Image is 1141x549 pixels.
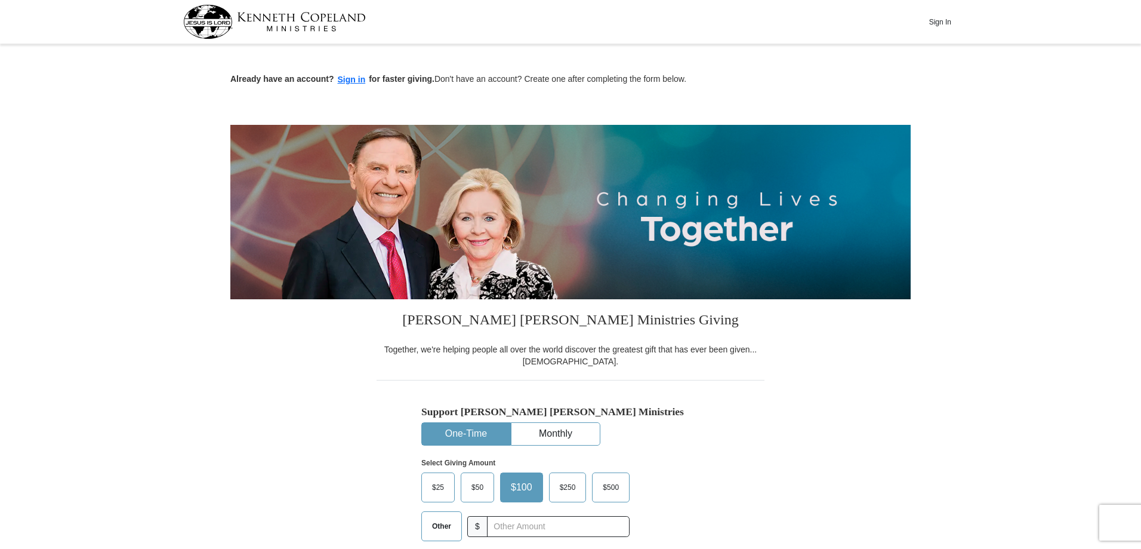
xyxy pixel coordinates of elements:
input: Other Amount [487,516,630,537]
span: $50 [465,479,489,496]
span: Other [426,517,457,535]
span: $500 [597,479,625,496]
p: Don't have an account? Create one after completing the form below. [230,73,911,87]
img: kcm-header-logo.svg [183,5,366,39]
strong: Already have an account? for faster giving. [230,74,434,84]
button: Sign In [922,13,958,31]
span: $ [467,516,488,537]
span: $100 [505,479,538,496]
button: Sign in [334,73,369,87]
span: $25 [426,479,450,496]
div: Together, we're helping people all over the world discover the greatest gift that has ever been g... [377,343,764,367]
h3: [PERSON_NAME] [PERSON_NAME] Ministries Giving [377,299,764,343]
span: $250 [554,479,582,496]
strong: Select Giving Amount [421,459,495,467]
button: One-Time [422,423,510,445]
h5: Support [PERSON_NAME] [PERSON_NAME] Ministries [421,406,720,418]
button: Monthly [511,423,600,445]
